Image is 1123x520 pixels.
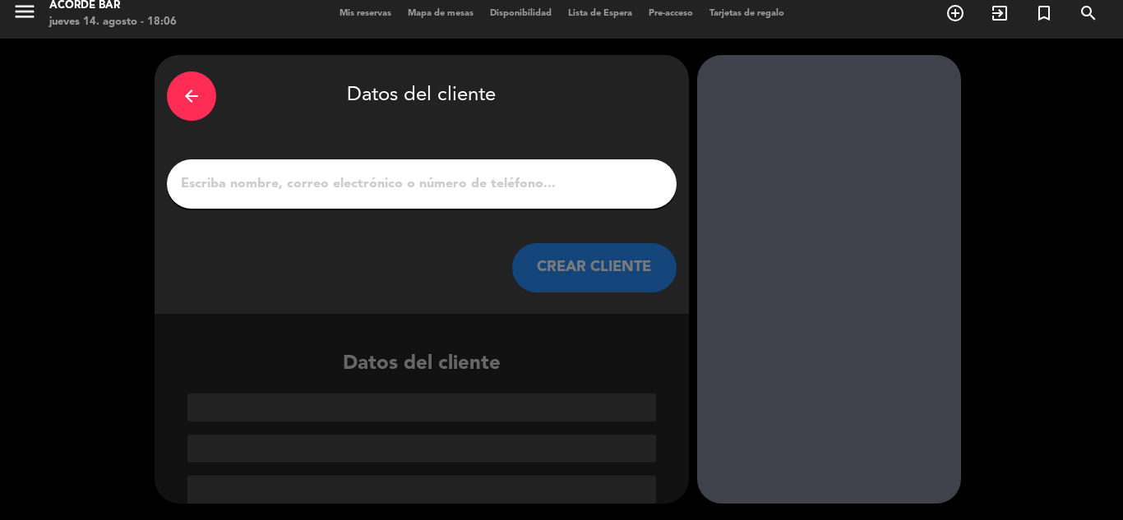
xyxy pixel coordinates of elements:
span: Pre-acceso [640,9,701,18]
i: add_circle_outline [945,3,965,23]
div: Datos del cliente [167,67,677,125]
span: Mis reservas [331,9,400,18]
div: Datos del cliente [155,348,689,504]
button: CREAR CLIENTE [512,243,677,292]
span: Disponibilidad [482,9,560,18]
span: Tarjetas de regalo [701,9,793,18]
i: search [1079,3,1098,23]
span: Lista de Espera [560,9,640,18]
i: arrow_back [182,86,201,106]
i: exit_to_app [990,3,1010,23]
span: Mapa de mesas [400,9,482,18]
i: turned_in_not [1034,3,1054,23]
input: Escriba nombre, correo electrónico o número de teléfono... [179,173,664,196]
div: jueves 14. agosto - 18:06 [49,14,177,30]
